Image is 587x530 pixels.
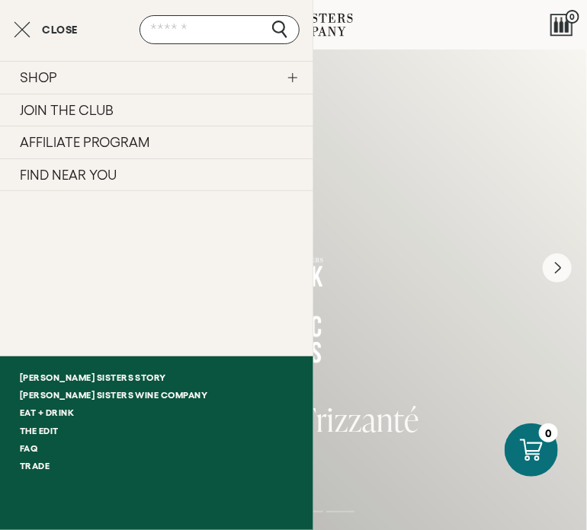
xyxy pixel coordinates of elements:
[543,254,572,283] button: Next
[326,511,354,512] li: Page dot 4
[566,10,579,24] span: 0
[14,21,78,39] button: Close cart
[539,423,558,442] div: 0
[300,397,419,442] span: Frizzanté
[42,24,78,35] span: Close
